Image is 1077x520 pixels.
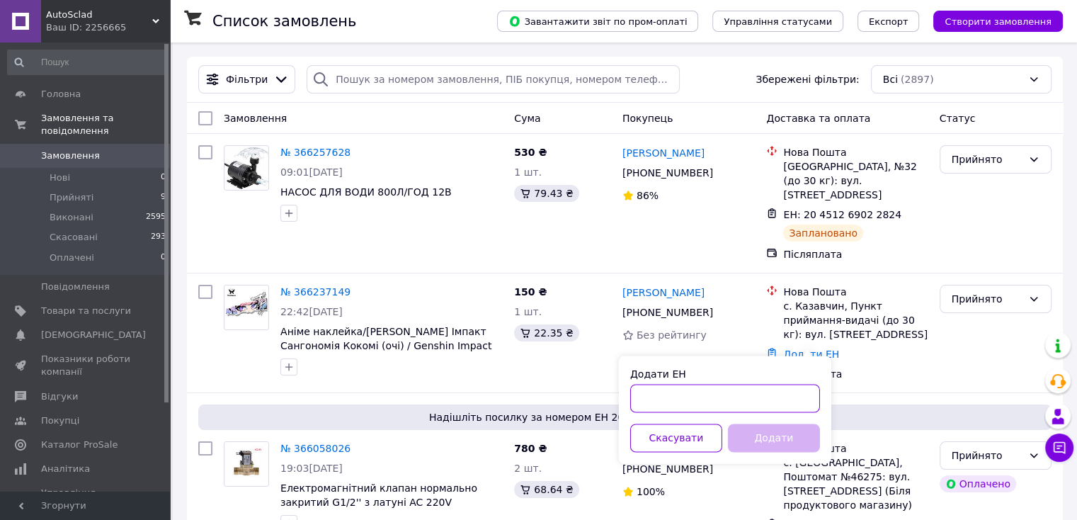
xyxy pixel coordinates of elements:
button: Завантажити звіт по пром-оплаті [497,11,698,32]
span: Аналітика [41,463,90,475]
div: Післяплата [783,367,928,381]
span: AutoSclad [46,9,152,21]
span: 150 ₴ [514,286,547,298]
span: Повідомлення [41,281,110,293]
h1: Список замовлень [212,13,356,30]
span: Оплачені [50,251,94,264]
span: Покупець [622,113,673,124]
input: Пошук за номером замовлення, ПІБ покупця, номером телефону, Email, номером накладної [307,65,680,94]
span: Виконані [50,211,93,224]
div: Прийнято [952,448,1022,463]
a: Фото товару [224,441,269,487]
button: Управління статусами [712,11,843,32]
span: 86% [637,190,659,201]
img: Фото товару [224,286,268,329]
div: с. [GEOGRAPHIC_DATA], Поштомат №46275: вул. [STREET_ADDRESS] (Біля продуктового магазину) [783,456,928,512]
span: Надішліть посилку за номером ЕН 20451268321735, щоб отримати оплату [204,410,1046,424]
button: Скасувати [630,424,722,452]
a: НАСОС ДЛЯ ВОДИ 800Л/ГОД 12В [280,186,452,198]
div: [GEOGRAPHIC_DATA], №32 (до 30 кг): вул. [STREET_ADDRESS] [783,159,928,202]
span: 09:01[DATE] [280,166,343,178]
div: Заплановано [783,225,863,242]
span: Управління сайтом [41,487,131,512]
img: Фото товару [224,442,268,486]
span: Товари та послуги [41,305,131,317]
a: Електромагнітний клапан нормально закритий G1/2'' з латуні AC 220V [280,482,477,508]
div: [PHONE_NUMBER] [620,459,716,479]
span: 2 шт. [514,463,542,474]
div: 68.64 ₴ [514,481,579,498]
div: Прийнято [952,291,1022,307]
span: Нові [50,171,70,184]
span: Cума [514,113,540,124]
div: Нова Пошта [783,285,928,299]
span: Показники роботи компанії [41,353,131,378]
a: [PERSON_NAME] [622,286,705,300]
span: ЕН: 20 4512 6902 2824 [783,209,901,220]
span: Скасовані [50,231,98,244]
span: 0 [161,251,166,264]
a: № 366058026 [280,443,351,454]
span: Збережені фільтри: [756,72,859,86]
span: Головна [41,88,81,101]
span: Прийняті [50,191,93,204]
span: [DEMOGRAPHIC_DATA] [41,329,146,341]
span: Замовлення [41,149,100,162]
button: Створити замовлення [933,11,1063,32]
span: Управління статусами [724,16,832,27]
label: Додати ЕН [630,368,686,380]
div: Прийнято [952,152,1022,167]
a: Фото товару [224,285,269,330]
span: Статус [940,113,976,124]
span: 1 шт. [514,306,542,317]
div: с. Казавчин, Пункт приймання-видачі (до 30 кг): вул. [STREET_ADDRESS] [783,299,928,341]
div: Оплачено [940,475,1016,492]
button: Чат з покупцем [1045,434,1073,462]
img: Фото товару [224,146,268,190]
div: Ваш ID: 2256665 [46,21,170,34]
a: № 366237149 [280,286,351,298]
span: 100% [637,486,665,497]
a: № 366257628 [280,147,351,158]
span: 530 ₴ [514,147,547,158]
span: Без рейтингу [637,329,707,341]
span: 293 [151,231,166,244]
input: Пошук [7,50,167,75]
span: 0 [161,171,166,184]
div: Нова Пошта [783,441,928,456]
div: Нова Пошта [783,145,928,159]
span: Каталог ProSale [41,439,118,451]
span: Завантажити звіт по пром-оплаті [508,15,687,28]
span: Доставка та оплата [766,113,870,124]
div: Післяплата [783,247,928,261]
a: Фото товару [224,145,269,191]
div: 22.35 ₴ [514,324,579,341]
span: (2897) [901,74,934,85]
span: 19:03[DATE] [280,463,343,474]
span: Покупці [41,414,79,427]
span: Відгуки [41,390,78,403]
span: 22:42[DATE] [280,306,343,317]
span: 780 ₴ [514,443,547,454]
div: [PHONE_NUMBER] [620,163,716,183]
span: 9 [161,191,166,204]
span: 1 шт. [514,166,542,178]
span: Експорт [869,16,908,27]
div: [PHONE_NUMBER] [620,303,716,322]
span: Фільтри [226,72,268,86]
a: Створити замовлення [919,15,1063,26]
div: 79.43 ₴ [514,185,579,202]
span: Всі [883,72,898,86]
button: Експорт [857,11,920,32]
span: Замовлення та повідомлення [41,112,170,137]
a: [PERSON_NAME] [622,146,705,160]
span: 2595 [146,211,166,224]
span: Створити замовлення [945,16,1052,27]
a: Додати ЕН [783,349,839,360]
a: Аніме наклейка/[PERSON_NAME] Імпакт Сангономія Кокомі (очі) / Genshin Impact Sangonomiya Kokomi [280,326,491,366]
span: Замовлення [224,113,287,124]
